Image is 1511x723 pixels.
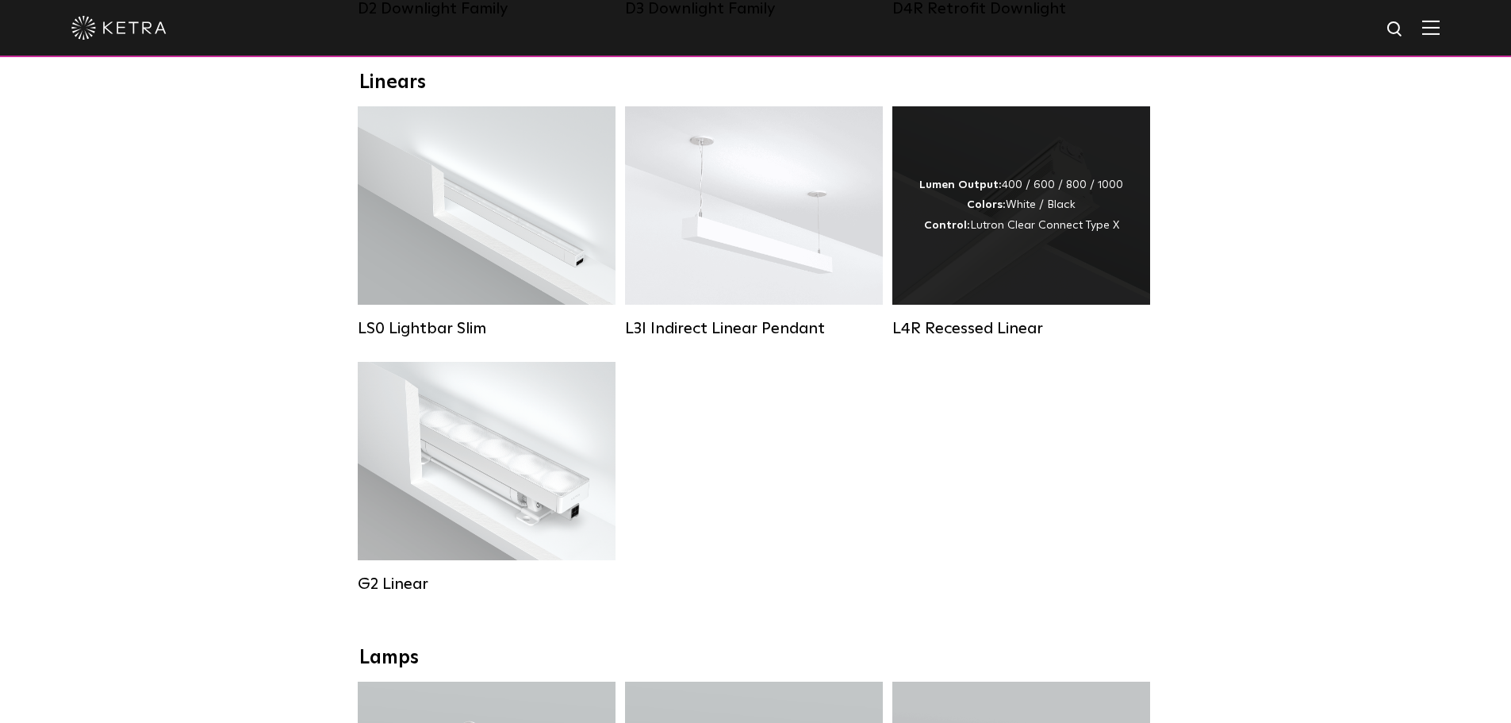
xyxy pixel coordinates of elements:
a: LS0 Lightbar Slim Lumen Output:200 / 350Colors:White / BlackControl:X96 Controller [358,106,616,338]
div: 400 / 600 / 800 / 1000 White / Black Lutron Clear Connect Type X [919,175,1123,236]
img: search icon [1386,20,1406,40]
a: L4R Recessed Linear Lumen Output:400 / 600 / 800 / 1000Colors:White / BlackControl:Lutron Clear C... [892,106,1150,338]
strong: Lumen Output: [919,179,1002,190]
a: G2 Linear Lumen Output:400 / 700 / 1000Colors:WhiteBeam Angles:Flood / [GEOGRAPHIC_DATA] / Narrow... [358,362,616,594]
a: L3I Indirect Linear Pendant Lumen Output:400 / 600 / 800 / 1000Housing Colors:White / BlackContro... [625,106,883,338]
div: L4R Recessed Linear [892,319,1150,338]
div: L3I Indirect Linear Pendant [625,319,883,338]
div: Linears [359,71,1152,94]
div: LS0 Lightbar Slim [358,319,616,338]
div: G2 Linear [358,575,616,594]
div: Lamps [359,647,1152,670]
strong: Colors: [967,199,1006,210]
strong: Control: [924,220,970,231]
img: ketra-logo-2019-white [71,16,167,40]
img: Hamburger%20Nav.svg [1422,20,1440,35]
